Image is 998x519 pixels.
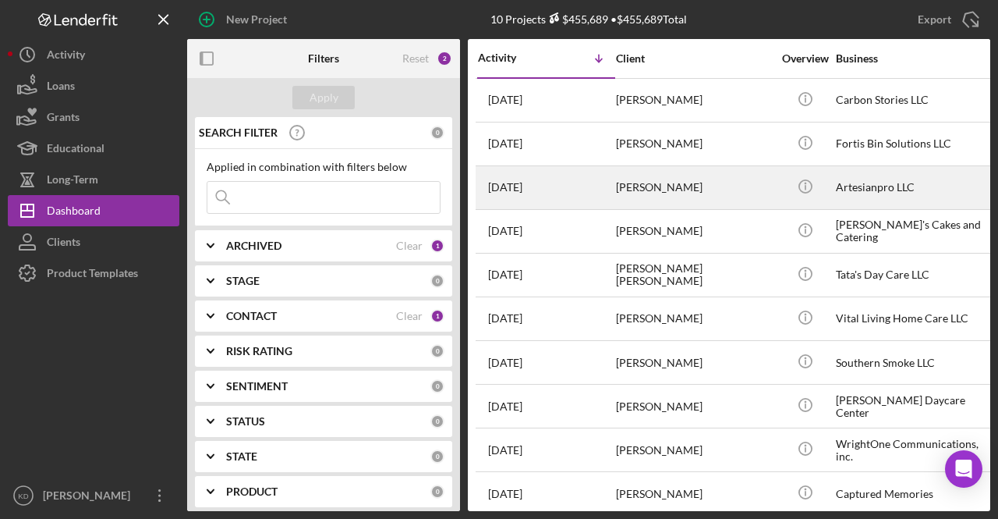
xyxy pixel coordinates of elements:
div: [PERSON_NAME] [616,386,772,427]
time: 2025-07-23 04:13 [488,488,522,500]
div: 0 [430,485,444,499]
button: Grants [8,101,179,133]
div: [PERSON_NAME] [616,211,772,252]
b: STATUS [226,415,265,428]
div: Product Templates [47,258,138,293]
div: 10 Projects • $455,689 Total [490,12,687,26]
button: Long-Term [8,164,179,195]
text: KD [18,492,28,500]
div: Long-Term [47,164,98,199]
div: [PERSON_NAME] [39,480,140,515]
div: Open Intercom Messenger [945,450,982,488]
div: Export [918,4,951,35]
button: Apply [292,86,355,109]
time: 2025-08-26 15:06 [488,312,522,325]
b: SEARCH FILTER [199,126,278,139]
div: Loans [47,70,75,105]
div: Clear [396,310,423,322]
button: Clients [8,226,179,258]
button: Loans [8,70,179,101]
div: WrightOne Communications, inc. [836,429,992,471]
div: Clear [396,240,423,252]
b: ARCHIVED [226,240,281,252]
div: $455,689 [546,12,608,26]
b: CONTACT [226,310,277,322]
div: 0 [430,274,444,288]
div: 0 [430,379,444,393]
div: 1 [430,309,444,323]
time: 2025-08-20 13:53 [488,357,522,369]
b: SENTIMENT [226,380,288,393]
div: Captured Memories [836,473,992,514]
div: Overview [776,52,834,65]
div: Carbon Stories LLC [836,80,992,121]
div: [PERSON_NAME] [616,80,772,121]
div: [PERSON_NAME]'s Cakes and Catering [836,211,992,252]
div: [PERSON_NAME] [616,429,772,471]
div: Clients [47,226,80,261]
div: Activity [47,39,85,74]
b: STATE [226,450,257,463]
button: Export [902,4,990,35]
div: Tata's Day Care LLC [836,254,992,296]
button: New Project [187,4,303,35]
div: 0 [430,126,444,140]
button: KD[PERSON_NAME] [8,480,179,511]
button: Educational [8,133,179,164]
div: [PERSON_NAME] [616,298,772,339]
b: RISK RATING [226,345,292,357]
div: Grants [47,101,80,137]
time: 2025-09-08 19:16 [488,94,522,106]
div: [PERSON_NAME] [616,123,772,165]
div: 0 [430,344,444,358]
button: Product Templates [8,258,179,289]
time: 2025-09-04 15:16 [488,181,522,194]
time: 2025-08-17 00:45 [488,400,522,413]
div: 0 [430,450,444,464]
b: Filters [308,52,339,65]
div: Southern Smoke LLC [836,342,992,383]
time: 2025-09-06 14:22 [488,137,522,150]
div: Apply [310,86,338,109]
b: PRODUCT [226,485,278,498]
div: [PERSON_NAME] [PERSON_NAME] [616,254,772,296]
button: Dashboard [8,195,179,226]
div: 2 [437,51,452,66]
div: Business [836,52,992,65]
b: STAGE [226,275,260,287]
div: Artesianpro LLC [836,167,992,208]
div: Activity [478,52,547,64]
div: 1 [430,239,444,253]
time: 2025-08-11 11:23 [488,444,522,457]
div: [PERSON_NAME] Daycare Center [836,386,992,427]
div: Fortis Bin Solutions LLC [836,123,992,165]
time: 2025-09-03 22:56 [488,225,522,237]
div: Applied in combination with filters below [207,161,441,173]
div: [PERSON_NAME] [616,342,772,383]
div: Educational [47,133,104,168]
button: Activity [8,39,179,70]
div: New Project [226,4,287,35]
time: 2025-09-03 14:44 [488,268,522,281]
div: Reset [402,52,429,65]
div: Dashboard [47,195,101,230]
div: [PERSON_NAME] [616,167,772,208]
div: Vital Living Home Care LLC [836,298,992,339]
div: 0 [430,414,444,428]
div: Client [616,52,772,65]
div: [PERSON_NAME] [616,473,772,514]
